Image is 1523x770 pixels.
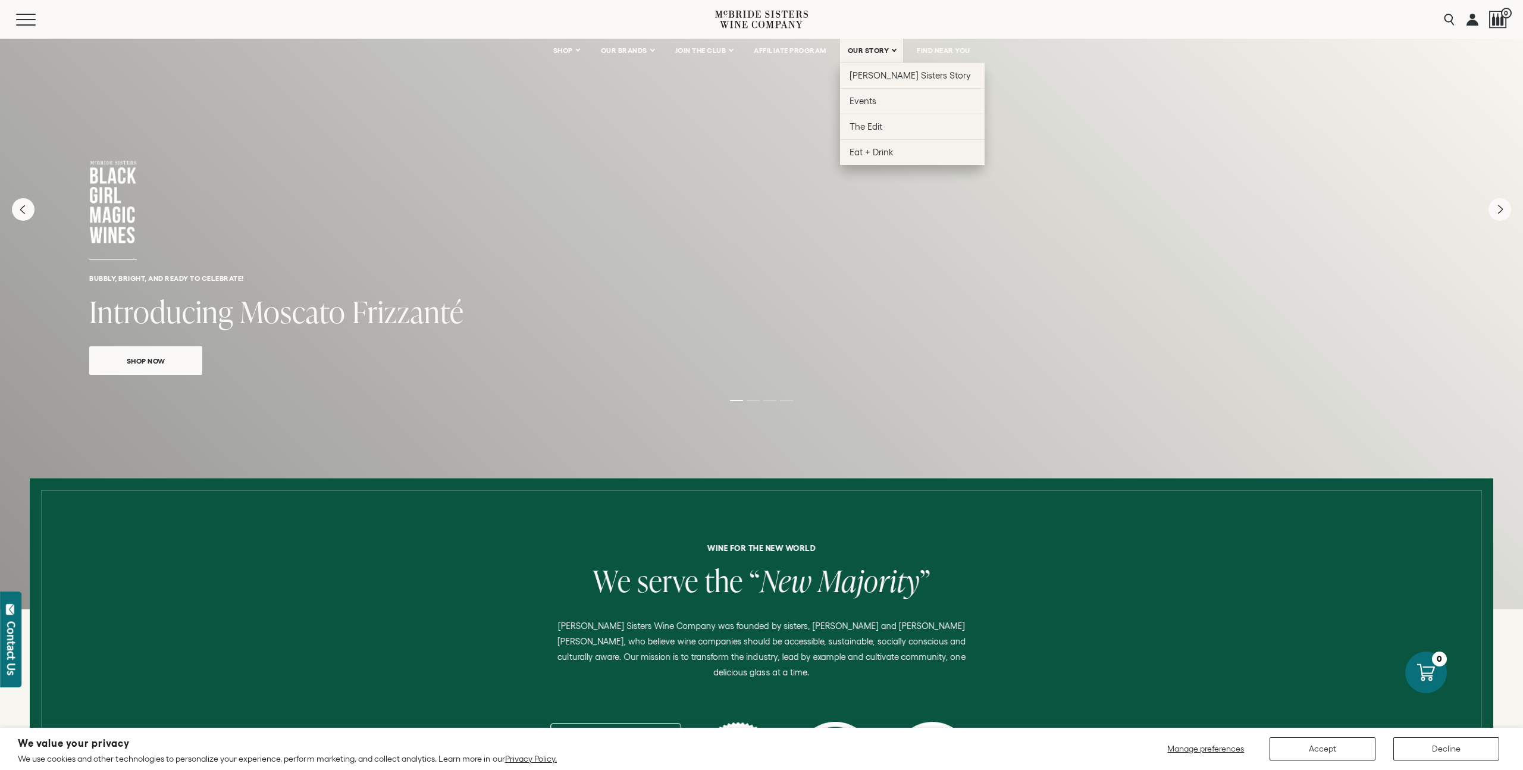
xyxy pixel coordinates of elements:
span: Events [850,96,876,106]
button: Previous [12,198,35,221]
a: Privacy Policy. [505,754,557,763]
a: JOIN THE CLUB [668,39,741,62]
div: Contact Us [5,621,17,675]
p: [PERSON_NAME] Sisters Wine Company was founded by sisters, [PERSON_NAME] and [PERSON_NAME] [PERSO... [547,618,977,680]
span: OUR STORY [848,46,889,55]
button: Mobile Menu Trigger [16,14,59,26]
span: serve [637,560,698,601]
span: ” [920,560,930,601]
a: Events [840,88,985,114]
a: AFFILIATE PROGRAM [746,39,834,62]
span: We [593,560,631,601]
button: Manage preferences [1160,737,1252,760]
h6: Wine for the new world [313,544,1211,552]
button: Accept [1270,737,1375,760]
span: Manage preferences [1167,744,1244,753]
span: Eat + Drink [850,147,894,157]
li: Page dot 3 [763,400,776,401]
span: the [704,560,742,601]
a: Shop Now [89,346,202,375]
a: OUR STORY [840,39,904,62]
span: Shop Now [106,354,186,368]
span: The Edit [850,121,882,132]
span: 0 [1501,8,1512,18]
span: Introducing [89,291,233,332]
span: [PERSON_NAME] Sisters Story [850,70,972,80]
li: Page dot 4 [780,400,793,401]
span: AFFILIATE PROGRAM [754,46,826,55]
button: Decline [1393,737,1499,760]
span: JOIN THE CLUB [675,46,726,55]
span: Frizzanté [352,291,464,332]
span: Majority [818,560,920,601]
div: 0 [1432,652,1447,666]
a: FIND NEAR YOU [909,39,978,62]
a: Eat + Drink [840,139,985,165]
span: FIND NEAR YOU [917,46,970,55]
span: “ [749,560,760,601]
h2: We value your privacy [18,738,557,749]
span: New [760,560,811,601]
span: OUR BRANDS [601,46,647,55]
a: The Edit [840,114,985,139]
p: We use cookies and other technologies to personalize your experience, perform marketing, and coll... [18,753,557,764]
li: Page dot 1 [730,400,743,401]
span: Moscato [240,291,346,332]
span: SHOP [553,46,574,55]
a: [PERSON_NAME] Sisters Story [840,62,985,88]
button: Next [1488,198,1511,221]
a: SHOP [546,39,587,62]
a: OUR BRANDS [593,39,662,62]
h6: Bubbly, bright, and ready to celebrate! [89,274,1434,282]
li: Page dot 2 [747,400,760,401]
